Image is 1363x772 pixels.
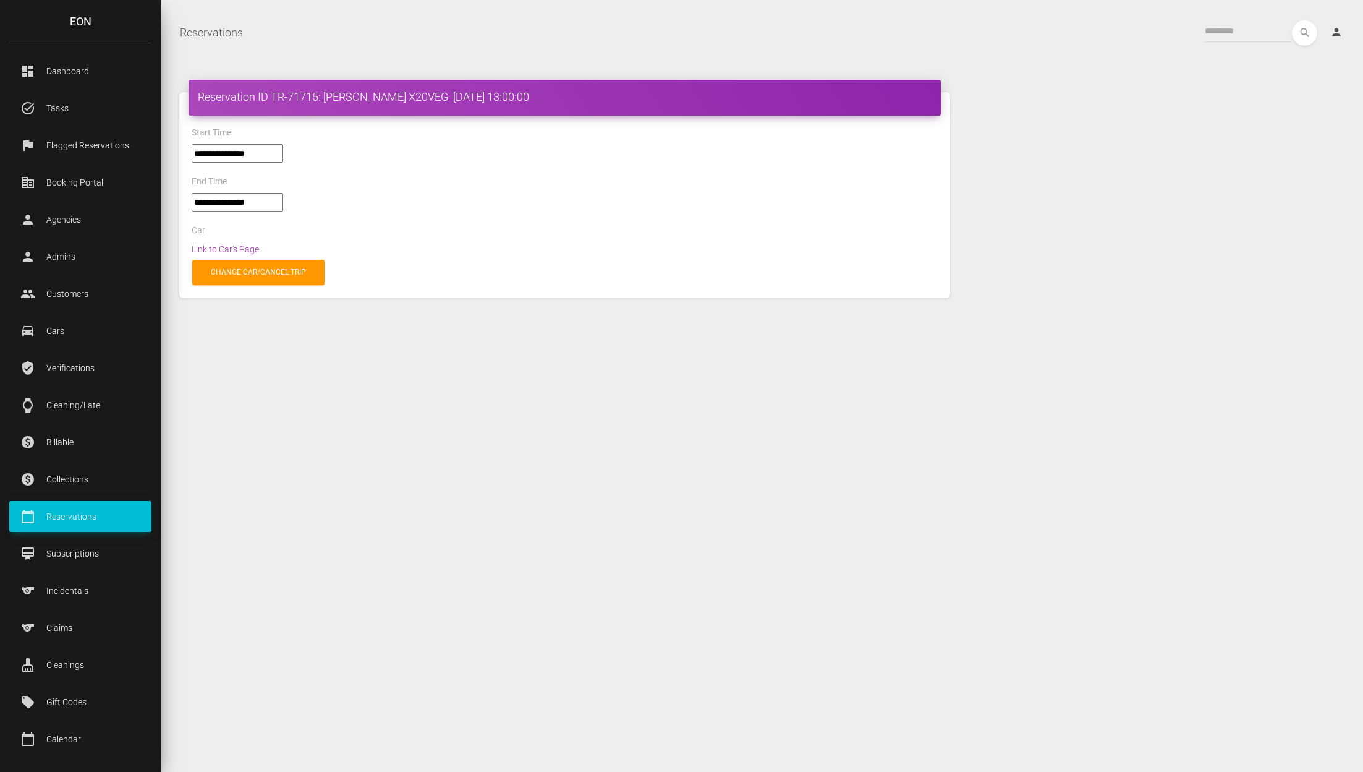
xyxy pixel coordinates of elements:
a: dashboard Dashboard [9,56,151,87]
a: people Customers [9,278,151,309]
a: Link to Car's Page [192,244,259,254]
p: Incidentals [19,581,142,600]
a: sports Claims [9,612,151,643]
p: Booking Portal [19,173,142,192]
p: Collections [19,470,142,489]
p: Cleanings [19,656,142,674]
p: Gift Codes [19,693,142,711]
p: Customers [19,285,142,303]
a: Change car/cancel trip [192,260,325,285]
a: person Agencies [9,204,151,235]
a: flag Flagged Reservations [9,130,151,161]
p: Flagged Reservations [19,136,142,155]
a: person [1321,20,1354,45]
a: verified_user Verifications [9,353,151,384]
a: watch Cleaning/Late [9,390,151,421]
p: Admins [19,247,142,266]
a: drive_eta Cars [9,315,151,346]
a: paid Billable [9,427,151,458]
label: Start Time [192,127,231,139]
label: End Time [192,176,227,188]
a: corporate_fare Booking Portal [9,167,151,198]
button: search [1292,20,1317,46]
p: Subscriptions [19,544,142,563]
p: Cars [19,322,142,340]
p: Billable [19,433,142,452]
a: task_alt Tasks [9,93,151,124]
a: paid Collections [9,464,151,495]
p: Verifications [19,359,142,377]
a: person Admins [9,241,151,272]
p: Tasks [19,99,142,118]
p: Dashboard [19,62,142,80]
a: Reservations [180,17,243,48]
a: calendar_today Reservations [9,501,151,532]
a: sports Incidentals [9,575,151,606]
a: card_membership Subscriptions [9,538,151,569]
p: Calendar [19,730,142,748]
h4: Reservation ID TR-71715: [PERSON_NAME] X20VEG [DATE] 13:00:00 [198,89,932,105]
a: local_offer Gift Codes [9,687,151,718]
p: Reservations [19,507,142,526]
a: calendar_today Calendar [9,724,151,755]
p: Cleaning/Late [19,396,142,414]
a: cleaning_services Cleanings [9,650,151,680]
p: Agencies [19,210,142,229]
i: person [1330,26,1343,38]
label: Car [192,225,205,237]
p: Claims [19,619,142,637]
